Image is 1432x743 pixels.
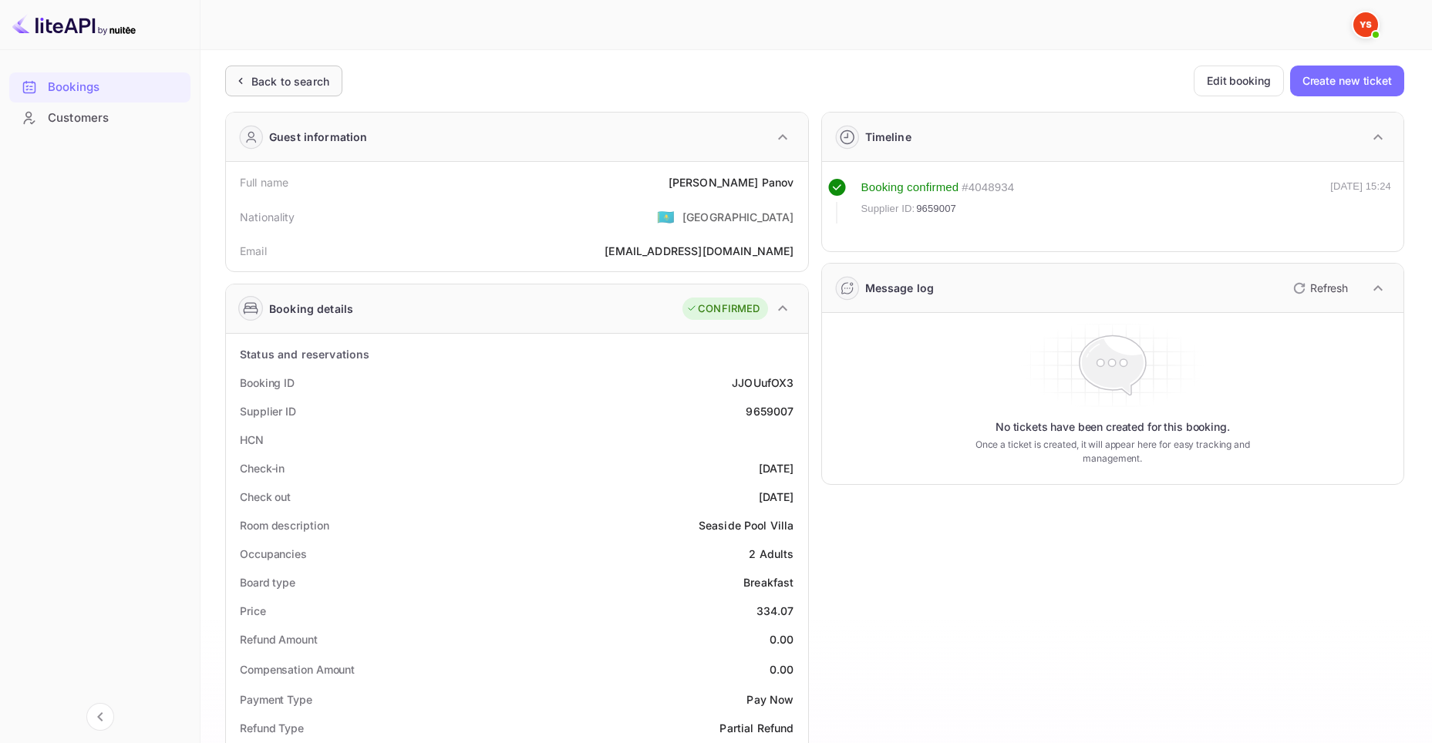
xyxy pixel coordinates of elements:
[48,109,183,127] div: Customers
[699,517,794,533] div: Seaside Pool Villa
[861,179,959,197] div: Booking confirmed
[240,432,264,448] div: HCN
[657,203,675,230] span: United States
[719,720,793,736] div: Partial Refund
[759,489,794,505] div: [DATE]
[240,546,307,562] div: Occupancies
[1353,12,1378,37] img: Yandex Support
[240,661,355,677] div: Compensation Amount
[996,419,1230,435] p: No tickets have been created for this booking.
[1194,66,1284,96] button: Edit booking
[605,243,793,259] div: [EMAIL_ADDRESS][DOMAIN_NAME]
[1310,280,1348,296] p: Refresh
[48,79,183,96] div: Bookings
[240,243,267,259] div: Email
[743,574,793,590] div: Breakfast
[1290,66,1404,96] button: Create new ticket
[240,517,329,533] div: Room description
[240,209,295,225] div: Nationality
[749,546,793,562] div: 2 Adults
[12,12,136,37] img: LiteAPI logo
[240,403,296,419] div: Supplier ID
[916,201,956,217] span: 9659007
[269,301,353,317] div: Booking details
[756,603,794,619] div: 334.07
[9,103,190,132] a: Customers
[240,460,285,476] div: Check-in
[240,631,318,647] div: Refund Amount
[732,375,793,391] div: JJOUufOX3
[251,73,329,89] div: Back to search
[865,280,935,296] div: Message log
[9,72,190,101] a: Bookings
[240,691,312,708] div: Payment Type
[962,179,1014,197] div: # 4048934
[240,174,288,190] div: Full name
[240,489,291,505] div: Check out
[746,691,793,708] div: Pay Now
[240,346,369,362] div: Status and reservations
[669,174,794,190] div: [PERSON_NAME] Panov
[9,103,190,133] div: Customers
[770,661,794,677] div: 0.00
[240,720,304,736] div: Refund Type
[682,209,794,225] div: [GEOGRAPHIC_DATA]
[269,129,368,145] div: Guest information
[746,403,793,419] div: 9659007
[865,129,911,145] div: Timeline
[861,201,915,217] span: Supplier ID:
[1284,276,1354,301] button: Refresh
[9,72,190,103] div: Bookings
[240,375,295,391] div: Booking ID
[1330,179,1391,224] div: [DATE] 15:24
[770,631,794,647] div: 0.00
[686,301,760,317] div: CONFIRMED
[86,703,114,731] button: Collapse navigation
[956,438,1269,466] p: Once a ticket is created, it will appear here for easy tracking and management.
[240,603,266,619] div: Price
[759,460,794,476] div: [DATE]
[240,574,295,590] div: Board type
